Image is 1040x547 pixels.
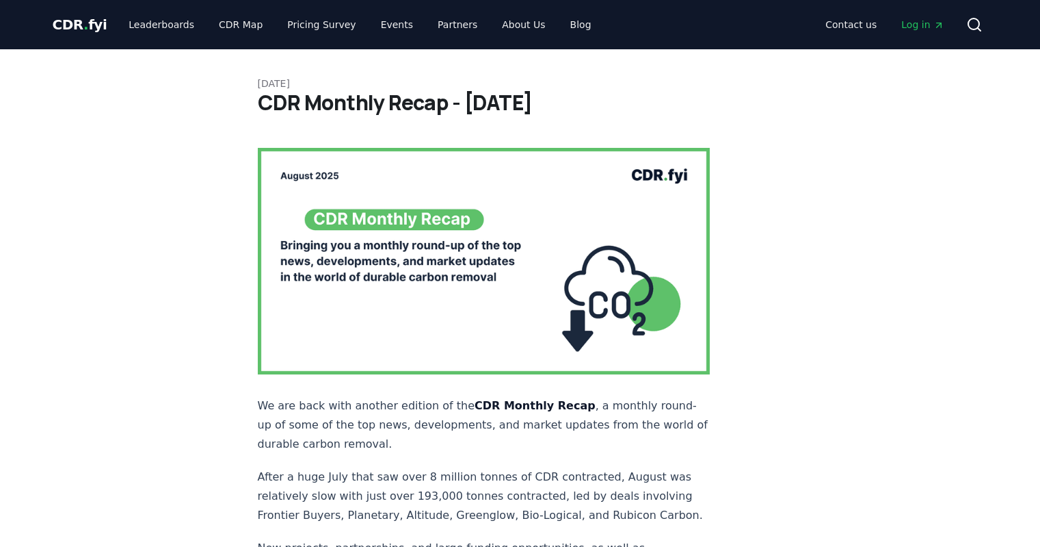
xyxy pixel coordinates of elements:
[258,77,783,90] p: [DATE]
[118,12,205,37] a: Leaderboards
[53,15,107,34] a: CDR.fyi
[83,16,88,33] span: .
[814,12,955,37] nav: Main
[427,12,488,37] a: Partners
[491,12,556,37] a: About Us
[475,399,596,412] strong: CDR Monthly Recap
[258,90,783,115] h1: CDR Monthly Recap - [DATE]
[890,12,955,37] a: Log in
[559,12,602,37] a: Blog
[901,18,944,31] span: Log in
[258,468,710,525] p: After a huge July that saw over 8 million tonnes of CDR contracted, August was relatively slow wi...
[118,12,602,37] nav: Main
[53,16,107,33] span: CDR fyi
[258,396,710,454] p: We are back with another edition of the , a monthly round-up of some of the top news, development...
[814,12,888,37] a: Contact us
[258,148,710,374] img: blog post image
[208,12,274,37] a: CDR Map
[370,12,424,37] a: Events
[276,12,366,37] a: Pricing Survey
